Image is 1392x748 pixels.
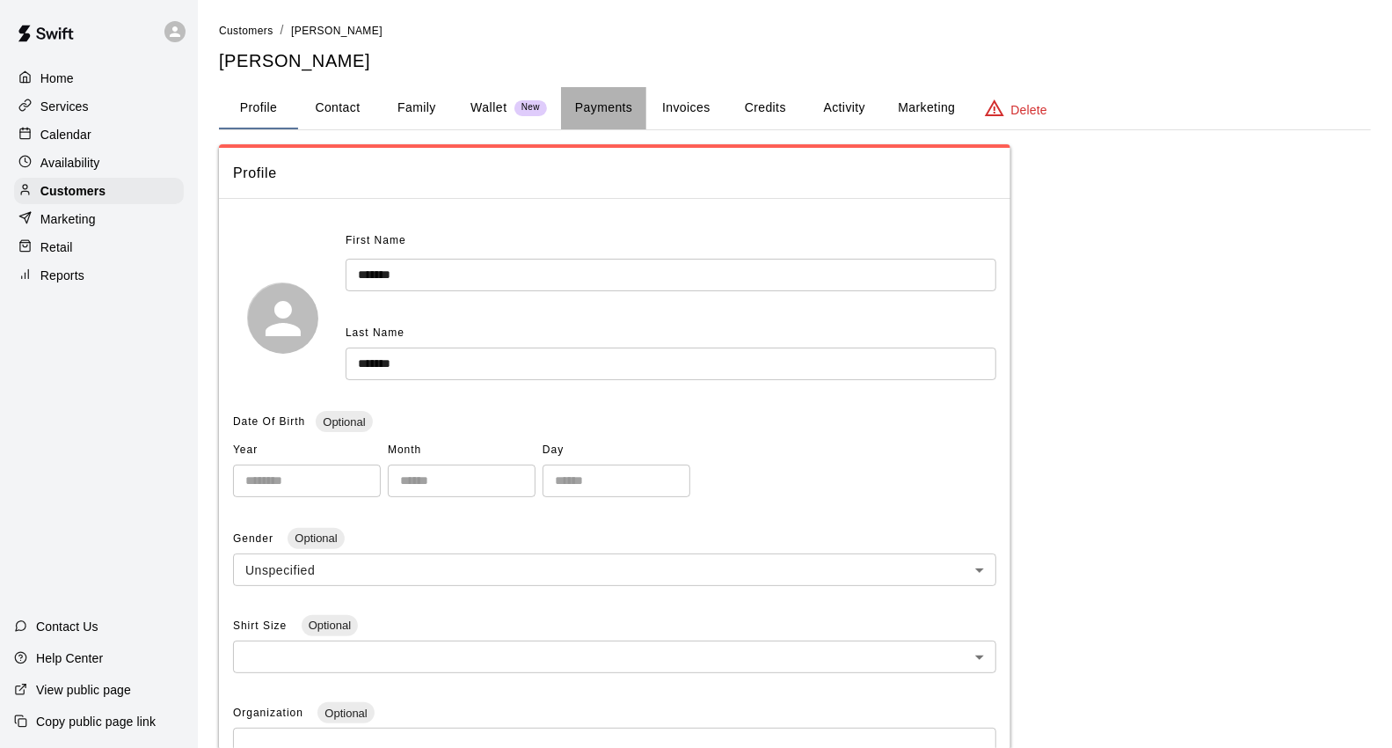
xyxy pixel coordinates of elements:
p: Contact Us [36,618,98,635]
a: Services [14,93,184,120]
a: Availability [14,150,184,176]
button: Marketing [884,87,969,129]
a: Retail [14,234,184,260]
nav: breadcrumb [219,21,1371,40]
p: Wallet [470,99,507,117]
p: View public page [36,681,131,699]
h5: [PERSON_NAME] [219,49,1371,73]
a: Customers [219,23,273,37]
a: Calendar [14,121,184,148]
span: Shirt Size [233,620,291,632]
span: Last Name [346,326,404,339]
span: Month [388,436,536,465]
p: Home [40,70,74,87]
span: Optional [316,415,372,429]
span: Optional [288,532,344,545]
p: Marketing [40,210,96,228]
p: Delete [1011,101,1047,119]
a: Reports [14,262,184,289]
button: Activity [805,87,884,129]
button: Family [377,87,456,129]
p: Services [40,98,89,115]
p: Customers [40,182,106,200]
span: Optional [302,619,358,632]
p: Help Center [36,649,103,667]
p: Copy public page link [36,713,156,730]
p: Retail [40,238,73,256]
button: Payments [561,87,646,129]
div: basic tabs example [219,87,1371,129]
button: Contact [298,87,377,129]
span: Gender [233,532,277,545]
p: Reports [40,267,84,284]
button: Invoices [646,87,725,129]
a: Home [14,65,184,92]
span: Day [543,436,690,465]
span: Organization [233,707,307,719]
li: / [281,21,284,40]
span: Customers [219,25,273,37]
div: Unspecified [233,554,996,586]
p: Calendar [40,126,91,143]
span: Date Of Birth [233,415,305,428]
span: First Name [346,227,406,255]
span: Year [233,436,381,465]
a: Customers [14,178,184,204]
span: New [514,102,547,114]
a: Marketing [14,206,184,232]
span: Profile [233,162,996,185]
button: Profile [219,87,298,129]
p: Availability [40,154,100,172]
span: Optional [317,707,374,720]
span: [PERSON_NAME] [291,25,383,37]
button: Credits [725,87,805,129]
